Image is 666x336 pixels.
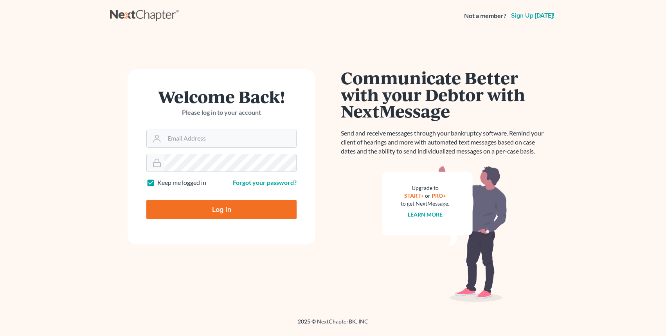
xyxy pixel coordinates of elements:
[464,11,506,20] strong: Not a member?
[401,184,449,192] div: Upgrade to
[425,192,430,199] span: or
[157,178,206,187] label: Keep me logged in
[404,192,424,199] a: START+
[146,88,297,105] h1: Welcome Back!
[164,130,296,147] input: Email Address
[341,69,548,119] h1: Communicate Better with your Debtor with NextMessage
[401,200,449,208] div: to get NextMessage.
[233,179,297,186] a: Forgot your password?
[146,108,297,117] p: Please log in to your account
[110,318,556,332] div: 2025 © NextChapterBK, INC
[432,192,446,199] a: PRO+
[146,200,297,219] input: Log In
[408,211,443,218] a: Learn more
[509,13,556,19] a: Sign up [DATE]!
[382,165,507,302] img: nextmessage_bg-59042aed3d76b12b5cd301f8e5b87938c9018125f34e5fa2b7a6b67550977c72.svg
[341,129,548,156] p: Send and receive messages through your bankruptcy software. Remind your client of hearings and mo...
